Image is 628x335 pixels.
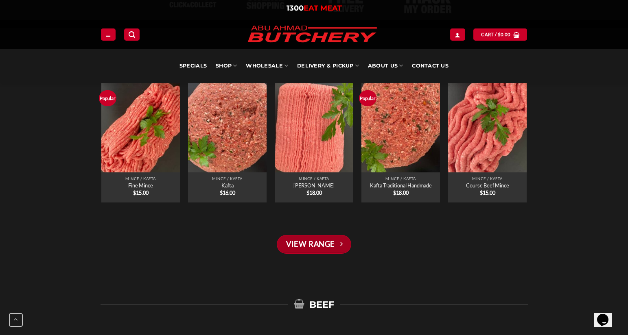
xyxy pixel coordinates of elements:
[368,49,403,83] a: About Us
[450,28,465,40] a: Login
[124,28,140,40] a: Search
[192,176,263,181] p: Mince / Kafta
[393,189,409,196] bdi: 18.00
[101,78,180,172] a: Fine Mince
[179,49,207,83] a: Specials
[287,4,342,13] a: 1300EAT MEAT
[304,4,342,13] span: EAT MEAT
[393,189,396,196] span: $
[133,189,149,196] bdi: 15.00
[188,78,267,172] img: Abu Ahmad Butchery Punchbowl
[105,176,176,181] p: Mince / Kafta
[101,78,180,172] img: Abu Ahmad Butchery Punchbowl
[220,189,223,196] span: $
[279,176,349,181] p: Mince / Kafta
[498,32,511,37] bdi: 0.00
[361,78,440,172] img: Abu Ahmad Butchery Punchbowl
[594,302,620,327] iframe: chat widget
[277,235,351,254] a: View Range
[188,78,267,172] a: Kafta
[241,20,383,49] img: Abu Ahmad Butchery
[221,182,234,189] a: Kafta
[293,182,335,189] a: [PERSON_NAME]
[246,49,288,83] a: Wholesale
[473,28,527,40] a: View cart
[480,189,483,196] span: $
[306,189,309,196] span: $
[133,189,136,196] span: $
[412,49,449,83] a: Contact Us
[287,4,304,13] span: 1300
[448,78,527,172] img: Abu Ahmad Butchery Punchbowl
[448,78,527,172] a: Course Beef Mince
[101,28,116,40] a: Menu
[306,189,322,196] bdi: 18.00
[294,298,334,311] span: BEEF
[452,176,523,181] p: Mince / Kafta
[466,182,509,189] a: Course Beef Mince
[481,31,510,38] span: Cart /
[220,189,235,196] bdi: 16.00
[365,176,436,181] p: Mince / Kafta
[216,49,237,83] a: SHOP
[297,49,359,83] a: Delivery & Pickup
[9,313,23,327] button: Go to top
[275,78,353,172] a: Kibbeh Mince
[498,31,501,38] span: $
[361,78,440,172] a: Kafta Traditional Handmade
[370,182,432,189] a: Kafta Traditional Handmade
[480,189,495,196] bdi: 15.00
[128,182,153,189] a: Fine Mince
[275,78,353,172] img: Abu Ahmad Butchery Punchbowl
